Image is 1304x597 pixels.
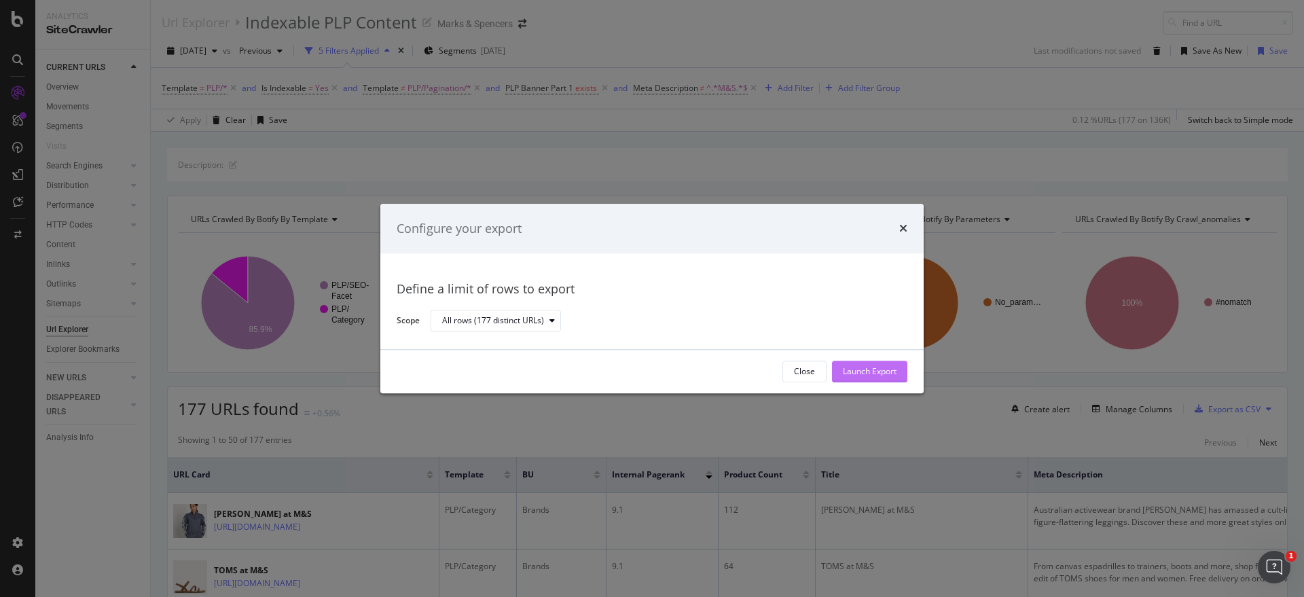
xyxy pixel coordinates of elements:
[397,220,522,238] div: Configure your export
[1286,551,1297,562] span: 1
[899,220,907,238] div: times
[397,314,420,329] label: Scope
[397,281,907,299] div: Define a limit of rows to export
[431,310,561,332] button: All rows (177 distinct URLs)
[832,361,907,382] button: Launch Export
[782,361,827,382] button: Close
[1258,551,1290,583] iframe: Intercom live chat
[442,317,544,325] div: All rows (177 distinct URLs)
[794,366,815,378] div: Close
[843,366,896,378] div: Launch Export
[380,204,924,393] div: modal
